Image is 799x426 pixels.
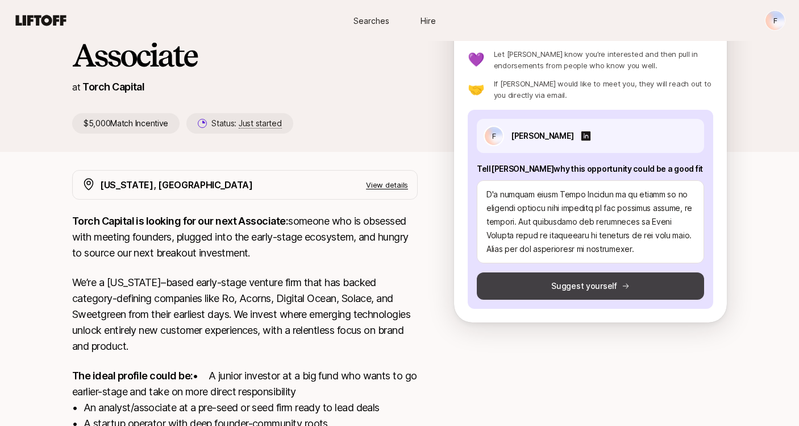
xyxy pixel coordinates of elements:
[494,48,713,71] p: Let [PERSON_NAME] know you’re interested and then pull in endorsements from people who know you w...
[72,370,193,382] strong: The ideal profile could be:
[72,38,418,72] h1: Associate
[211,117,281,130] p: Status:
[72,113,180,134] p: $5,000 Match Incentive
[494,78,713,101] p: If [PERSON_NAME] would like to meet you, they will reach out to you directly via email.
[468,82,485,96] p: 🤝
[399,10,456,31] a: Hire
[353,15,389,27] span: Searches
[343,10,399,31] a: Searches
[72,80,80,94] p: at
[239,118,282,129] span: Just started
[366,179,408,191] p: View details
[82,81,144,93] a: Torch Capital
[511,129,573,143] p: [PERSON_NAME]
[477,180,704,263] textarea: L ip dolorsi am consect ad elitse doeiusmo te inc Utlaboreet Doloremag aliq en Admin Veniamq. No ...
[765,10,785,31] button: F
[72,215,288,227] strong: Torch Capital is looking for our next Associate:
[492,129,496,143] p: F
[72,213,418,261] p: someone who is obsessed with meeting founders, plugged into the early-stage ecosystem, and hungry...
[477,162,704,176] p: Tell [PERSON_NAME] why this opportunity could be a good fit
[477,272,704,300] button: Suggest yourself
[100,177,253,192] p: [US_STATE], [GEOGRAPHIC_DATA]
[72,275,418,354] p: We’re a [US_STATE]–based early-stage venture firm that has backed category-defining companies lik...
[773,14,777,27] p: F
[468,53,485,67] p: 💜
[421,15,436,27] span: Hire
